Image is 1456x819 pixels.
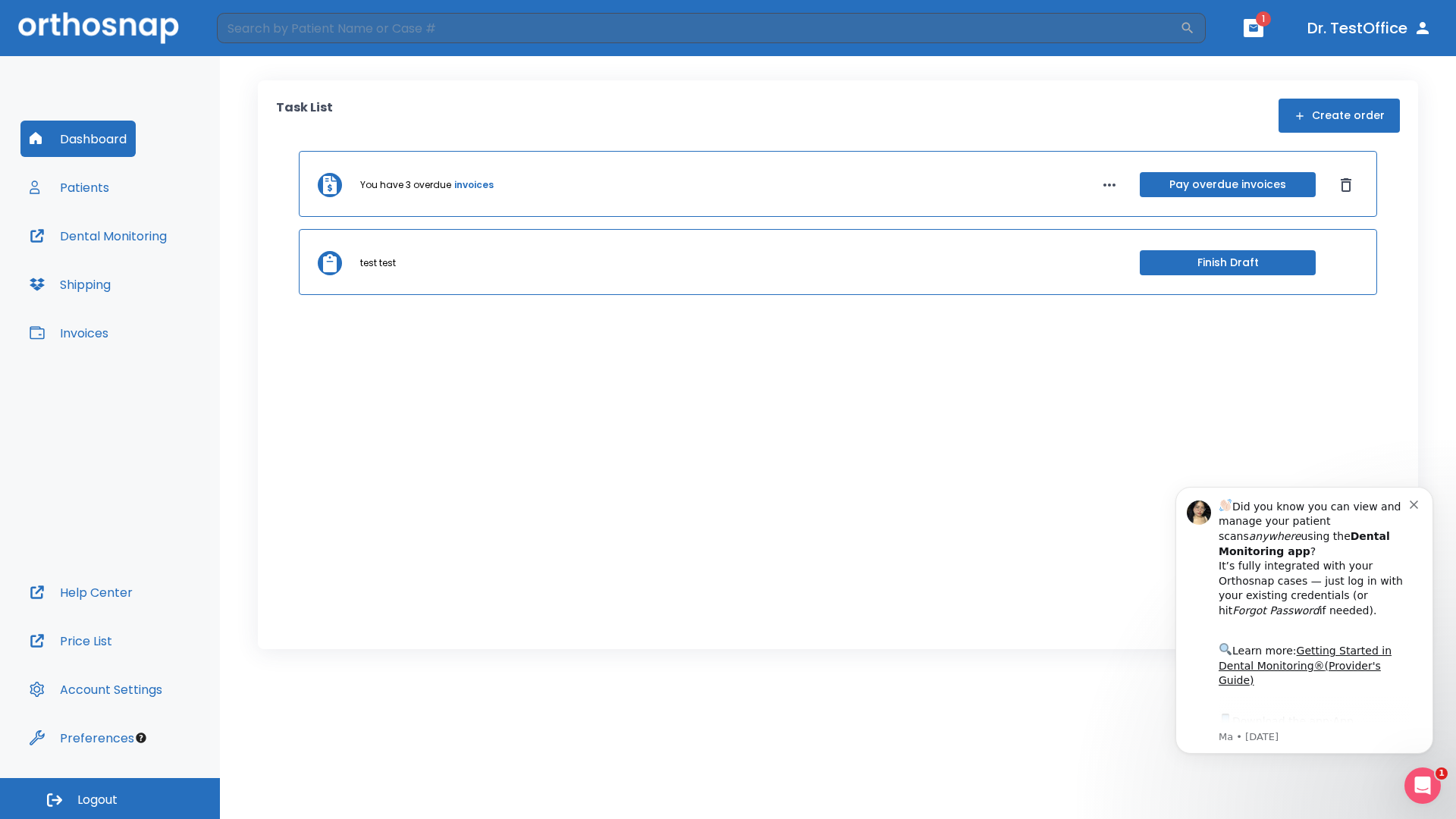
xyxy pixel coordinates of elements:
[66,251,201,278] a: App Store
[20,574,142,610] button: Help Center
[454,178,494,192] a: invoices
[257,33,269,45] button: Dismiss notification
[217,13,1180,43] input: Search by Patient Name or Case #
[1256,11,1271,27] span: 1
[1140,172,1316,197] button: Pay overdue invoices
[66,247,257,325] div: Download the app: | ​ Let us know if you need help getting started!
[1334,173,1358,197] button: Dismiss
[1140,250,1316,275] button: Finish Draft
[1301,14,1438,42] button: Dr. TestOffice
[360,178,451,192] p: You have 3 overdue
[134,731,148,745] div: Tooltip anchor
[20,169,118,206] button: Patients
[1436,767,1448,780] span: 1
[20,315,118,351] button: Invoices
[1279,99,1400,133] button: Create order
[20,218,176,254] button: Dental Monitoring
[77,792,118,808] span: Logout
[20,720,143,756] button: Preferences
[20,266,120,303] button: Shipping
[20,121,136,157] button: Dashboard
[360,256,396,270] p: test test
[276,99,333,133] p: Task List
[66,266,257,280] p: Message from Ma, sent 3w ago
[1153,464,1456,778] iframe: Intercom notifications message
[1404,767,1441,804] iframe: Intercom live chat
[20,671,171,708] button: Account Settings
[20,623,121,659] button: Price List
[18,12,179,43] img: Orthosnap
